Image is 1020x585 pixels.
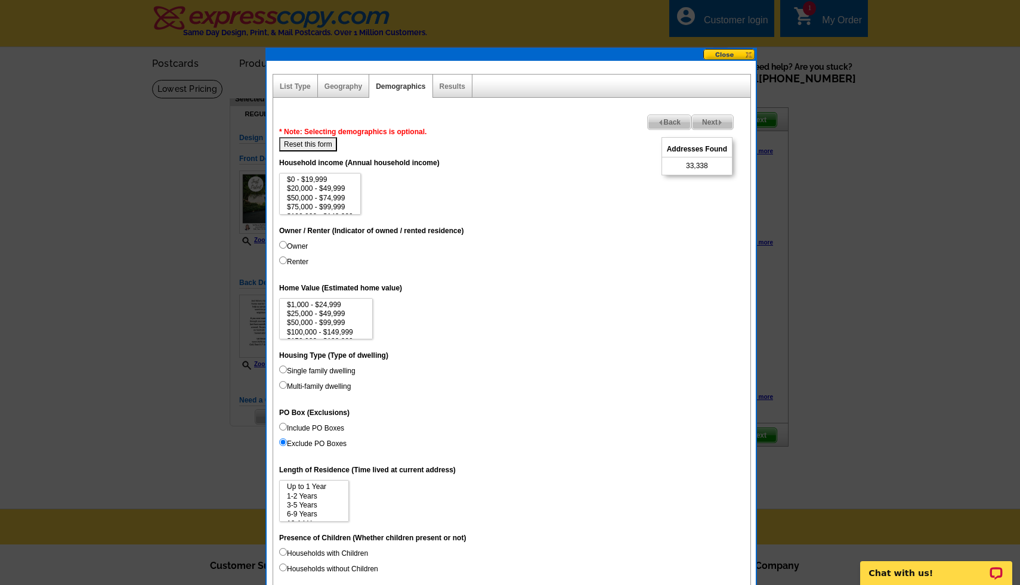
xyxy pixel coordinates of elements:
[852,547,1020,585] iframe: LiveChat chat widget
[279,256,287,264] input: Renter
[279,366,287,373] input: Single family dwelling
[286,194,354,203] option: $50,000 - $74,999
[279,350,388,361] label: Housing Type (Type of dwelling)
[286,175,354,184] option: $0 - $19,999
[286,519,342,528] option: 10-14 Years
[279,128,426,136] span: * Note: Selecting demographics is optional.
[286,510,342,519] option: 6-9 Years
[286,318,366,327] option: $50,000 - $99,999
[286,328,366,337] option: $100,000 - $149,999
[279,241,287,249] input: Owner
[279,366,356,376] label: Single family dwelling
[658,120,663,125] img: button-prev-arrow-gray.png
[279,548,368,559] label: Households with Children
[279,256,308,267] label: Renter
[279,548,287,556] input: Households with Children
[286,501,342,510] option: 3-5 Years
[279,438,287,446] input: Exclude PO Boxes
[286,212,354,221] option: $100,000 - $149,999
[692,115,733,129] span: Next
[279,137,337,151] button: Reset this form
[286,301,366,309] option: $1,000 - $24,999
[691,114,734,130] a: Next
[286,309,366,318] option: $25,000 - $49,999
[662,141,732,157] span: Addresses Found
[686,160,708,171] span: 33,338
[286,203,354,212] option: $75,000 - $99,999
[279,533,466,543] label: Presence of Children (Whether children present or not)
[440,82,465,91] a: Results
[279,407,350,418] label: PO Box (Exclusions)
[647,114,691,130] a: Back
[279,381,351,392] label: Multi-family dwelling
[286,184,354,193] option: $20,000 - $49,999
[648,115,691,129] span: Back
[286,482,342,491] option: Up to 1 Year
[279,564,378,574] label: Households without Children
[279,423,287,431] input: Include PO Boxes
[279,438,347,449] label: Exclude PO Boxes
[279,225,463,236] label: Owner / Renter (Indicator of owned / rented residence)
[279,157,440,168] label: Household income (Annual household income)
[279,381,287,389] input: Multi-family dwelling
[324,82,362,91] a: Geography
[286,337,366,346] option: $150,000 - $199,999
[279,241,308,252] label: Owner
[376,82,425,91] a: Demographics
[286,492,342,501] option: 1-2 Years
[279,283,402,293] label: Home Value (Estimated home value)
[279,465,456,475] label: Length of Residence (Time lived at current address)
[279,423,344,434] label: Include PO Boxes
[280,82,311,91] a: List Type
[718,120,723,125] img: button-next-arrow-gray.png
[279,564,287,571] input: Households without Children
